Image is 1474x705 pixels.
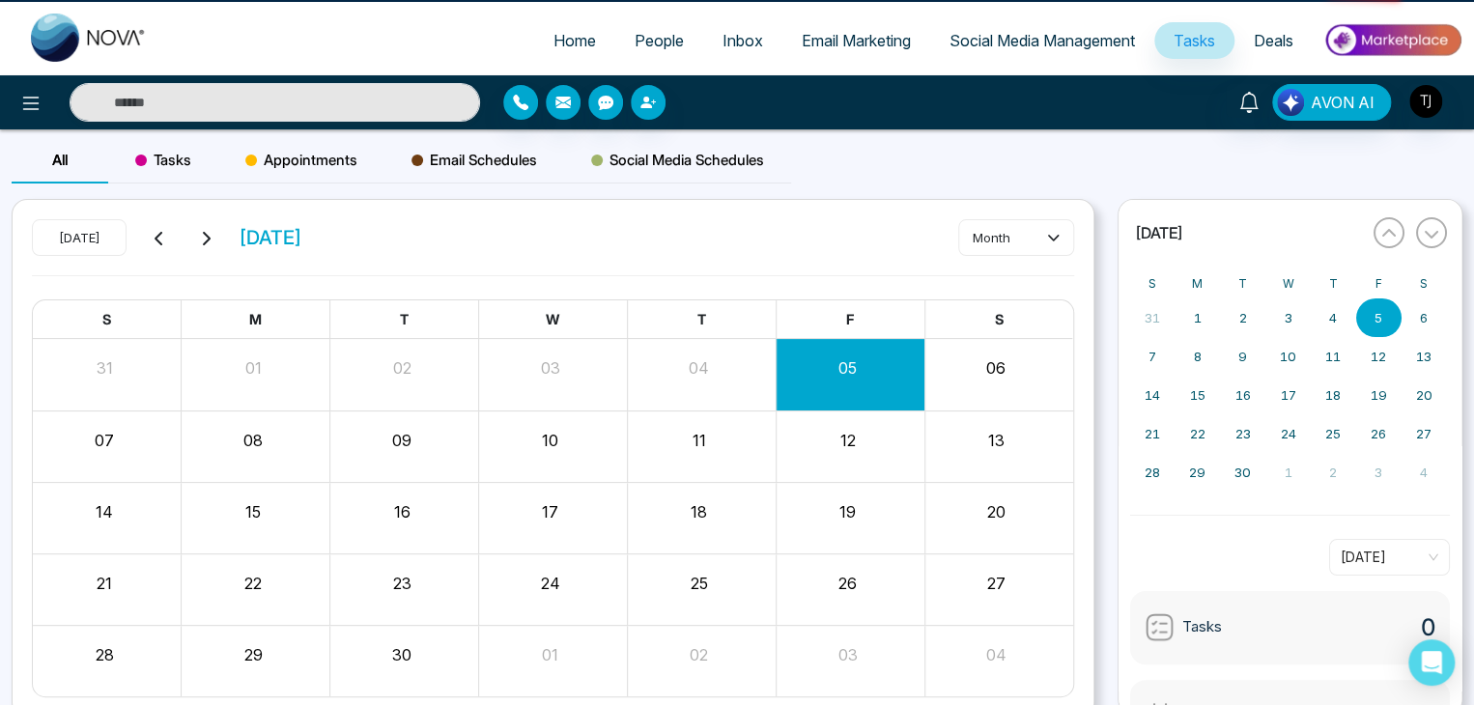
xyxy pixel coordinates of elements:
[97,356,113,380] button: 31
[1154,22,1234,59] a: Tasks
[1239,310,1247,325] abbr: September 2, 2025
[591,149,764,172] span: Social Media Schedules
[1311,376,1356,414] button: September 18, 2025
[542,429,558,452] button: 10
[1220,414,1265,453] button: September 23, 2025
[32,219,127,256] button: [DATE]
[635,31,684,50] span: People
[1402,337,1447,376] button: September 13, 2025
[1420,465,1428,480] abbr: October 4, 2025
[1145,465,1160,480] abbr: September 28, 2025
[1281,426,1296,441] abbr: September 24, 2025
[986,356,1006,380] button: 06
[1238,276,1247,291] abbr: Tuesday
[1281,387,1296,403] abbr: September 17, 2025
[102,311,111,327] span: S
[1130,376,1176,414] button: September 14, 2025
[239,223,302,252] span: [DATE]
[1402,298,1447,337] button: September 6, 2025
[1189,465,1205,480] abbr: September 29, 2025
[1375,465,1382,480] abbr: October 3, 2025
[846,311,854,327] span: F
[244,572,262,595] button: 22
[1220,453,1265,492] button: September 30, 2025
[1416,387,1432,403] abbr: September 20, 2025
[1175,414,1220,453] button: September 22, 2025
[723,31,763,50] span: Inbox
[1182,616,1222,638] span: Tasks
[1234,22,1313,59] a: Deals
[1311,91,1375,114] span: AVON AI
[691,500,707,523] button: 18
[1329,276,1338,291] abbr: Thursday
[1416,349,1431,364] abbr: September 13, 2025
[1130,223,1362,242] button: [DATE]
[1283,276,1294,291] abbr: Wednesday
[243,429,263,452] button: 08
[1416,426,1431,441] abbr: September 27, 2025
[1375,276,1382,291] abbr: Friday
[97,572,112,595] button: 21
[1356,376,1402,414] button: September 19, 2025
[31,14,147,62] img: Nova CRM Logo
[1325,349,1341,364] abbr: September 11, 2025
[542,500,558,523] button: 17
[958,219,1074,256] button: month
[1220,376,1265,414] button: September 16, 2025
[96,500,113,523] button: 14
[245,356,262,380] button: 01
[839,429,855,452] button: 12
[1311,298,1356,337] button: September 4, 2025
[400,311,409,327] span: T
[245,500,261,523] button: 15
[1175,453,1220,492] button: September 29, 2025
[1192,276,1203,291] abbr: Monday
[1234,465,1251,480] abbr: September 30, 2025
[249,311,262,327] span: M
[392,572,411,595] button: 23
[1174,31,1215,50] span: Tasks
[697,311,706,327] span: T
[1148,349,1156,364] abbr: September 7, 2025
[1371,387,1387,403] abbr: September 19, 2025
[245,149,357,172] span: Appointments
[994,311,1003,327] span: S
[1408,639,1455,686] div: Open Intercom Messenger
[703,22,782,59] a: Inbox
[950,31,1135,50] span: Social Media Management
[1190,387,1205,403] abbr: September 15, 2025
[392,356,411,380] button: 02
[1371,426,1386,441] abbr: September 26, 2025
[1145,310,1160,325] abbr: August 31, 2025
[1371,349,1386,364] abbr: September 12, 2025
[1194,310,1202,325] abbr: September 1, 2025
[1190,426,1205,441] abbr: September 22, 2025
[1130,453,1176,492] button: September 28, 2025
[411,149,537,172] span: Email Schedules
[1145,426,1160,441] abbr: September 21, 2025
[546,311,559,327] span: W
[1194,349,1202,364] abbr: September 8, 2025
[986,643,1006,666] button: 04
[1329,310,1337,325] abbr: September 4, 2025
[1265,337,1311,376] button: September 10, 2025
[1130,337,1176,376] button: September 7, 2025
[1311,414,1356,453] button: September 25, 2025
[1402,414,1447,453] button: September 27, 2025
[987,572,1006,595] button: 27
[1277,89,1304,116] img: Lead Flow
[615,22,703,59] a: People
[1175,337,1220,376] button: September 8, 2025
[988,429,1005,452] button: 13
[1130,414,1176,453] button: September 21, 2025
[693,429,706,452] button: 11
[689,356,709,380] button: 04
[1235,387,1251,403] abbr: September 16, 2025
[1329,465,1337,480] abbr: October 2, 2025
[1356,337,1402,376] button: September 12, 2025
[1356,298,1402,337] button: September 5, 2025
[1325,426,1341,441] abbr: September 25, 2025
[1420,276,1428,291] abbr: Saturday
[1235,426,1251,441] abbr: September 23, 2025
[1402,376,1447,414] button: September 20, 2025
